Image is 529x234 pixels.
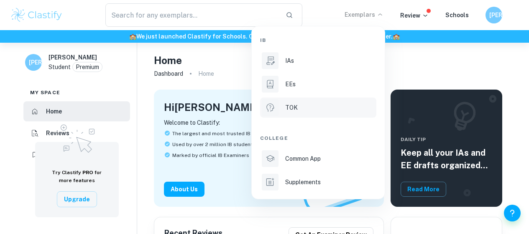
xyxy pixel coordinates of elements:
p: TOK [285,103,298,112]
span: IB [260,36,266,44]
p: Supplements [285,177,321,187]
p: Common App [285,154,321,163]
a: IAs [260,51,376,71]
a: EEs [260,74,376,94]
a: TOK [260,98,376,118]
span: College [260,134,288,142]
a: Supplements [260,172,376,192]
p: EEs [285,80,296,89]
a: Common App [260,149,376,169]
p: IAs [285,56,294,65]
